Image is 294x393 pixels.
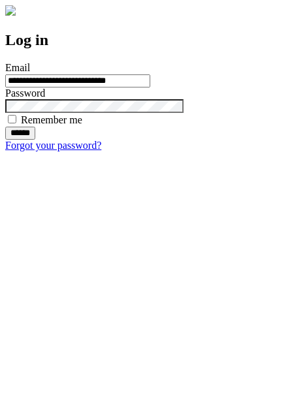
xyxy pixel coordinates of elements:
h2: Log in [5,31,289,49]
label: Remember me [21,114,82,125]
img: logo-4e3dc11c47720685a147b03b5a06dd966a58ff35d612b21f08c02c0306f2b779.png [5,5,16,16]
label: Password [5,87,45,99]
a: Forgot your password? [5,140,101,151]
label: Email [5,62,30,73]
